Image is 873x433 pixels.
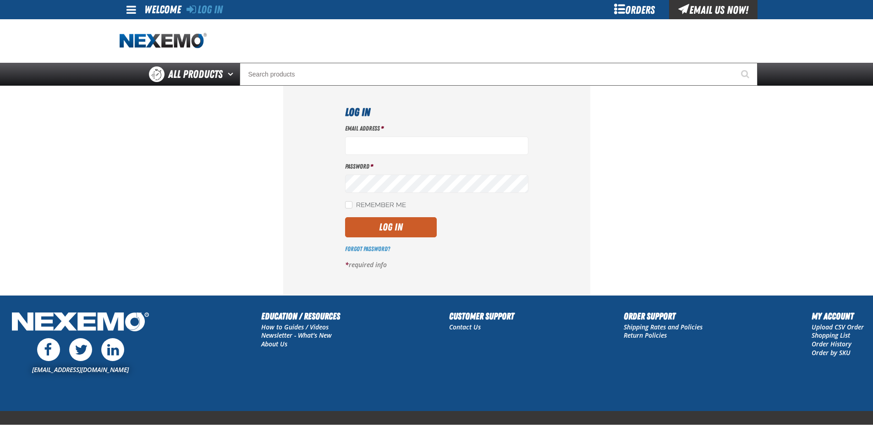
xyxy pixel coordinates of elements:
[812,348,851,357] a: Order by SKU
[345,245,390,252] a: Forgot Password?
[345,104,528,121] h1: Log In
[345,201,352,208] input: Remember Me
[812,340,851,348] a: Order History
[624,309,703,323] h2: Order Support
[187,3,223,16] a: Log In
[120,33,207,49] img: Nexemo logo
[345,261,528,269] p: required info
[261,331,332,340] a: Newsletter - What's New
[812,309,864,323] h2: My Account
[225,63,240,86] button: Open All Products pages
[240,63,758,86] input: Search
[168,66,223,82] span: All Products
[735,63,758,86] button: Start Searching
[9,309,152,336] img: Nexemo Logo
[812,331,850,340] a: Shopping List
[32,365,129,374] a: [EMAIL_ADDRESS][DOMAIN_NAME]
[624,331,667,340] a: Return Policies
[345,217,437,237] button: Log In
[345,124,528,133] label: Email Address
[812,323,864,331] a: Upload CSV Order
[345,162,528,171] label: Password
[449,323,481,331] a: Contact Us
[120,33,207,49] a: Home
[261,340,287,348] a: About Us
[261,309,340,323] h2: Education / Resources
[261,323,329,331] a: How to Guides / Videos
[449,309,514,323] h2: Customer Support
[624,323,703,331] a: Shipping Rates and Policies
[345,201,406,210] label: Remember Me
